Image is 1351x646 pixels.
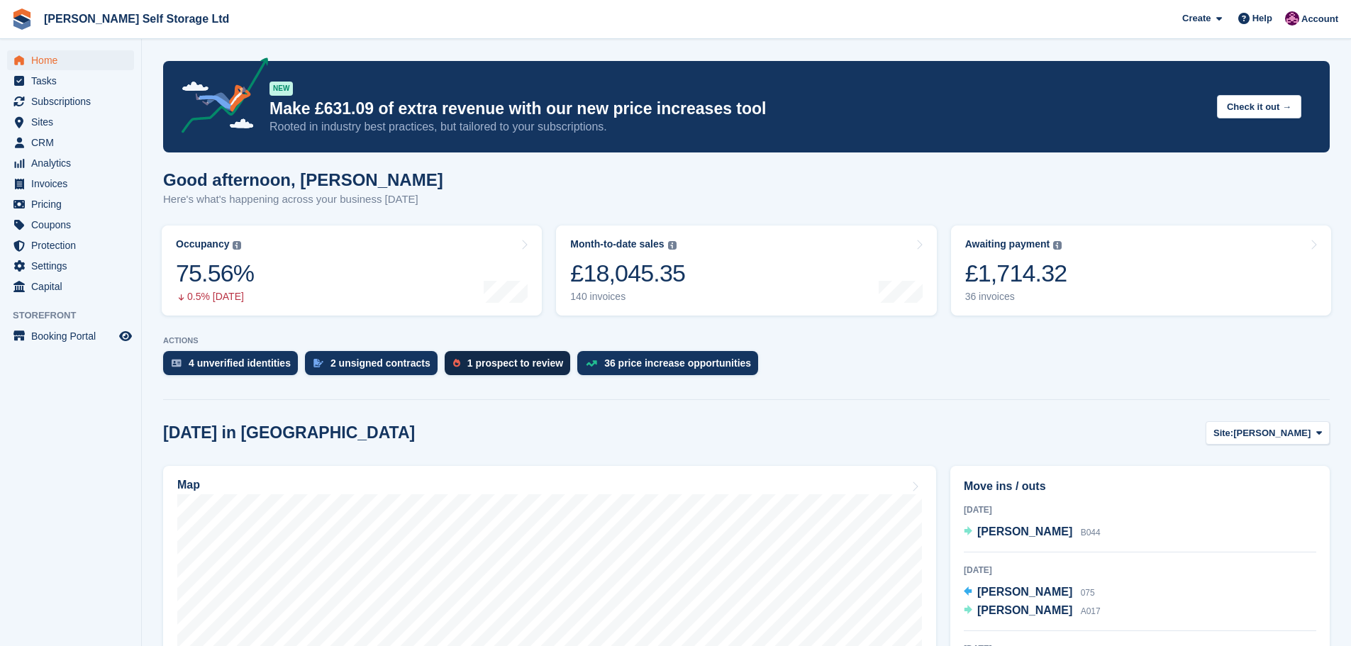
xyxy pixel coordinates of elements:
[7,215,134,235] a: menu
[31,235,116,255] span: Protection
[7,112,134,132] a: menu
[163,351,305,382] a: 4 unverified identities
[570,291,685,303] div: 140 invoices
[965,291,1067,303] div: 36 invoices
[31,174,116,194] span: Invoices
[1285,11,1299,26] img: Lydia Wild
[269,82,293,96] div: NEW
[7,71,134,91] a: menu
[964,602,1101,620] a: [PERSON_NAME] A017
[269,99,1206,119] p: Make £631.09 of extra revenue with our new price increases tool
[453,359,460,367] img: prospect-51fa495bee0391a8d652442698ab0144808aea92771e9ea1ae160a38d050c398.svg
[7,326,134,346] a: menu
[31,277,116,296] span: Capital
[1081,528,1101,538] span: B044
[31,215,116,235] span: Coupons
[7,153,134,173] a: menu
[31,50,116,70] span: Home
[964,584,1095,602] a: [PERSON_NAME] 075
[467,357,563,369] div: 1 prospect to review
[189,357,291,369] div: 4 unverified identities
[11,9,33,30] img: stora-icon-8386f47178a22dfd0bd8f6a31ec36ba5ce8667c1dd55bd0f319d3a0aa187defe.svg
[313,359,323,367] img: contract_signature_icon-13c848040528278c33f63329250d36e43548de30e8caae1d1a13099fd9432cc5.svg
[163,191,443,208] p: Here's what's happening across your business [DATE]
[31,194,116,214] span: Pricing
[163,423,415,442] h2: [DATE] in [GEOGRAPHIC_DATA]
[586,360,597,367] img: price_increase_opportunities-93ffe204e8149a01c8c9dc8f82e8f89637d9d84a8eef4429ea346261dce0b2c0.svg
[1081,606,1101,616] span: A017
[176,238,229,250] div: Occupancy
[1217,95,1301,118] button: Check it out →
[31,71,116,91] span: Tasks
[31,326,116,346] span: Booking Portal
[176,291,254,303] div: 0.5% [DATE]
[445,351,577,382] a: 1 prospect to review
[965,238,1050,250] div: Awaiting payment
[577,351,765,382] a: 36 price increase opportunities
[176,259,254,288] div: 75.56%
[7,133,134,152] a: menu
[964,564,1316,577] div: [DATE]
[172,359,182,367] img: verify_identity-adf6edd0f0f0b5bbfe63781bf79b02c33cf7c696d77639b501bdc392416b5a36.svg
[38,7,235,30] a: [PERSON_NAME] Self Storage Ltd
[570,238,664,250] div: Month-to-date sales
[163,336,1330,345] p: ACTIONS
[7,277,134,296] a: menu
[31,133,116,152] span: CRM
[117,328,134,345] a: Preview store
[1182,11,1211,26] span: Create
[1301,12,1338,26] span: Account
[7,50,134,70] a: menu
[305,351,445,382] a: 2 unsigned contracts
[604,357,751,369] div: 36 price increase opportunities
[269,119,1206,135] p: Rooted in industry best practices, but tailored to your subscriptions.
[570,259,685,288] div: £18,045.35
[1213,426,1233,440] span: Site:
[31,91,116,111] span: Subscriptions
[13,308,141,323] span: Storefront
[977,525,1072,538] span: [PERSON_NAME]
[177,479,200,491] h2: Map
[162,225,542,316] a: Occupancy 75.56% 0.5% [DATE]
[7,194,134,214] a: menu
[233,241,241,250] img: icon-info-grey-7440780725fd019a000dd9b08b2336e03edf1995a4989e88bcd33f0948082b44.svg
[1081,588,1095,598] span: 075
[964,523,1101,542] a: [PERSON_NAME] B044
[1206,421,1330,445] button: Site: [PERSON_NAME]
[556,225,936,316] a: Month-to-date sales £18,045.35 140 invoices
[1252,11,1272,26] span: Help
[1053,241,1062,250] img: icon-info-grey-7440780725fd019a000dd9b08b2336e03edf1995a4989e88bcd33f0948082b44.svg
[964,503,1316,516] div: [DATE]
[964,478,1316,495] h2: Move ins / outs
[7,91,134,111] a: menu
[31,112,116,132] span: Sites
[7,256,134,276] a: menu
[31,256,116,276] span: Settings
[163,170,443,189] h1: Good afternoon, [PERSON_NAME]
[965,259,1067,288] div: £1,714.32
[169,57,269,138] img: price-adjustments-announcement-icon-8257ccfd72463d97f412b2fc003d46551f7dbcb40ab6d574587a9cd5c0d94...
[951,225,1331,316] a: Awaiting payment £1,714.32 36 invoices
[1233,426,1311,440] span: [PERSON_NAME]
[31,153,116,173] span: Analytics
[330,357,430,369] div: 2 unsigned contracts
[668,241,677,250] img: icon-info-grey-7440780725fd019a000dd9b08b2336e03edf1995a4989e88bcd33f0948082b44.svg
[977,586,1072,598] span: [PERSON_NAME]
[7,235,134,255] a: menu
[7,174,134,194] a: menu
[977,604,1072,616] span: [PERSON_NAME]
